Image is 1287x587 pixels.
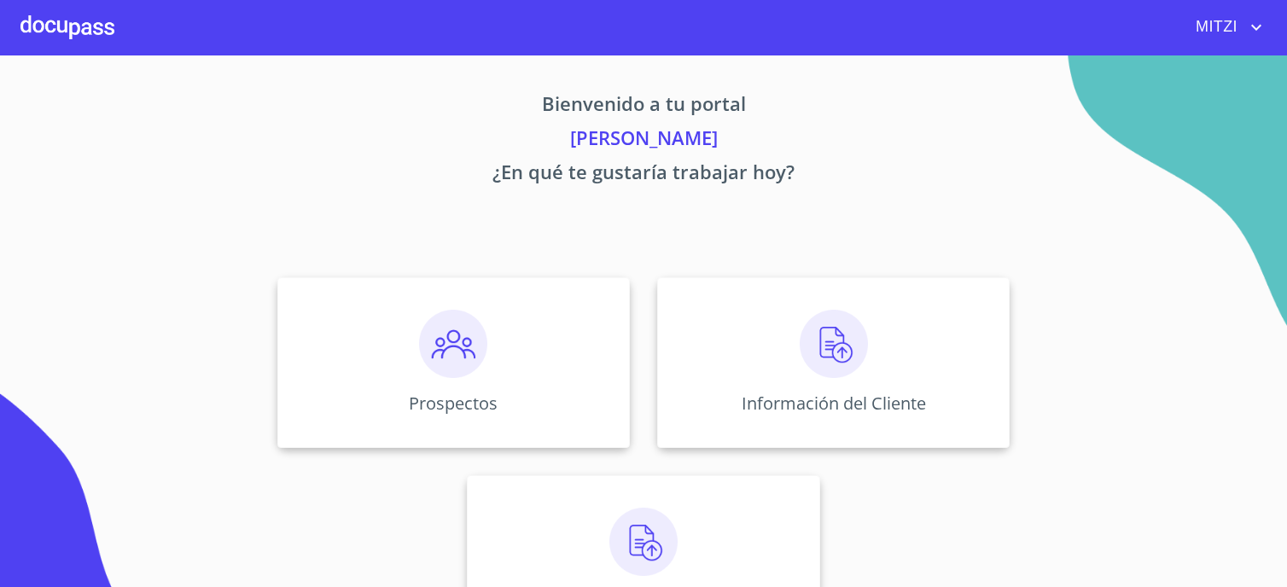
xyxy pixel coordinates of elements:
button: account of current user [1183,14,1267,41]
span: MITZI [1183,14,1246,41]
p: [PERSON_NAME] [118,124,1169,158]
p: Bienvenido a tu portal [118,90,1169,124]
p: ¿En qué te gustaría trabajar hoy? [118,158,1169,192]
img: carga.png [609,508,678,576]
p: Información del Cliente [742,392,926,415]
p: Prospectos [409,392,498,415]
img: prospectos.png [419,310,487,378]
img: carga.png [800,310,868,378]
